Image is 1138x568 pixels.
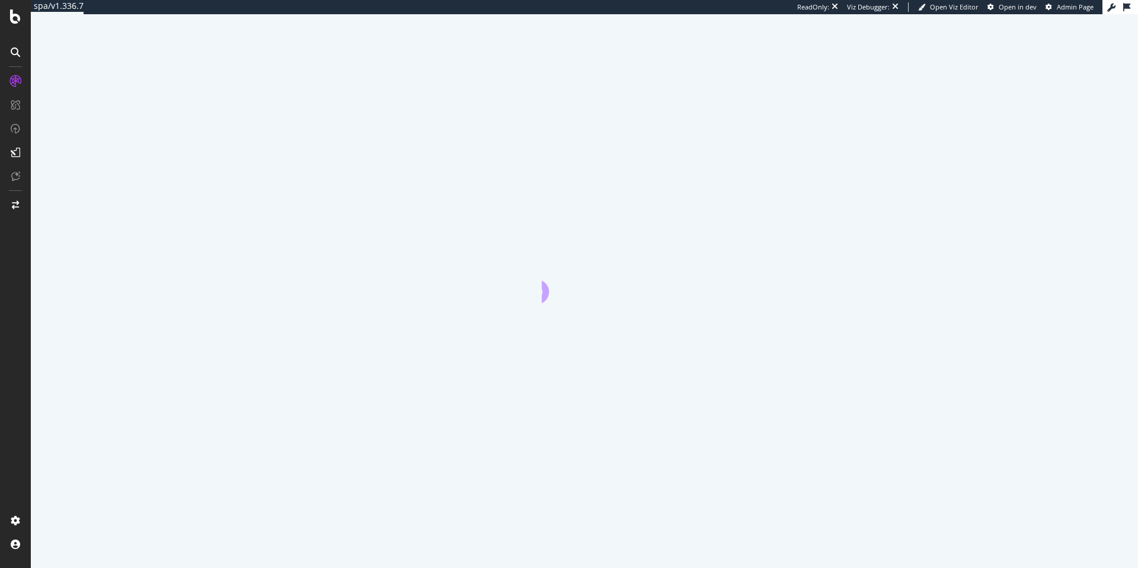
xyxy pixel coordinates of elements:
[918,2,979,12] a: Open Viz Editor
[1057,2,1094,11] span: Admin Page
[797,2,829,12] div: ReadOnly:
[930,2,979,11] span: Open Viz Editor
[542,260,627,303] div: animation
[1046,2,1094,12] a: Admin Page
[999,2,1037,11] span: Open in dev
[987,2,1037,12] a: Open in dev
[847,2,890,12] div: Viz Debugger:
